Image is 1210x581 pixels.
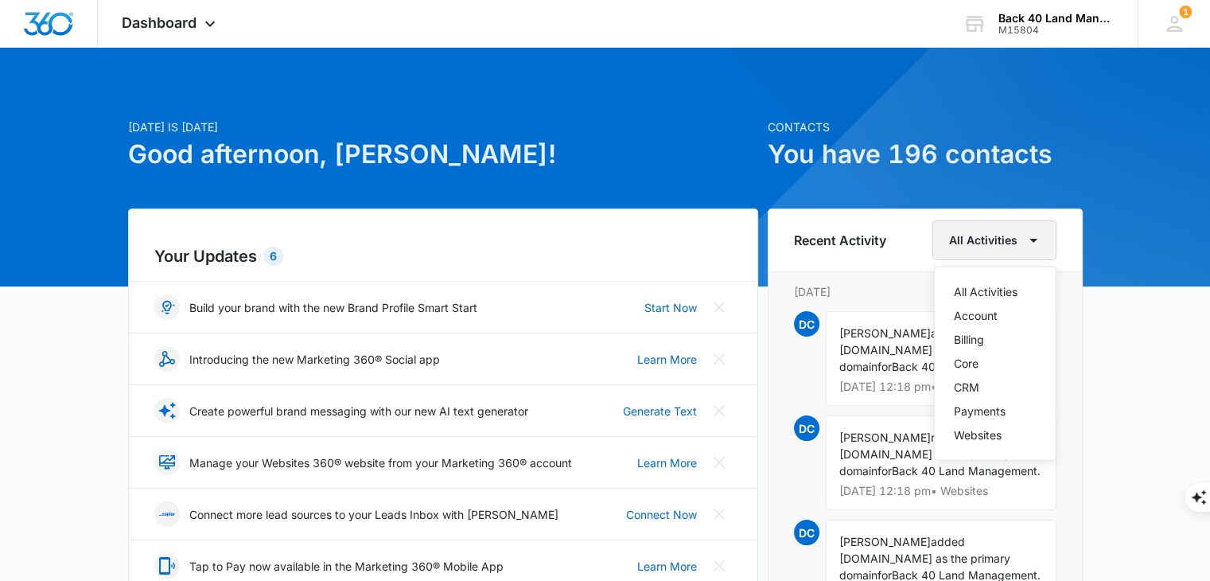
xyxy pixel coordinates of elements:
[768,135,1083,174] h1: You have 196 contacts
[1179,6,1192,18] span: 1
[794,311,819,337] span: DC
[839,326,931,340] span: [PERSON_NAME]
[644,299,697,316] a: Start Now
[128,135,758,174] h1: Good afternoon, [PERSON_NAME]!
[794,283,1056,300] p: [DATE]
[128,119,758,135] p: [DATE] is [DATE]
[794,520,819,545] span: DC
[706,501,732,527] button: Close
[954,287,1017,298] div: All Activities
[935,280,1056,304] button: All Activities
[935,400,1056,423] button: Payments
[954,334,1017,345] div: Billing
[877,464,892,478] span: for
[935,328,1056,352] button: Billing
[637,454,697,471] a: Learn More
[954,430,1017,441] div: Websites
[637,558,697,575] a: Learn More
[892,464,1041,478] span: Back 40 Land Management.
[839,431,1010,478] span: removed [DOMAIN_NAME] as the primary domain
[839,381,1043,392] p: [DATE] 12:18 pm • Websites
[626,506,697,523] a: Connect Now
[954,358,1017,369] div: Core
[839,485,1043,497] p: [DATE] 12:18 pm • Websites
[623,403,697,419] a: Generate Text
[706,294,732,320] button: Close
[189,351,440,368] p: Introducing the new Marketing 360® Social app
[768,119,1083,135] p: Contacts
[998,25,1115,36] div: account id
[794,415,819,441] span: DC
[189,299,477,316] p: Build your brand with the new Brand Profile Smart Start
[954,310,1017,322] div: Account
[263,247,283,266] div: 6
[839,431,931,444] span: [PERSON_NAME]
[932,220,1056,260] button: All Activities
[706,450,732,475] button: Close
[122,14,196,31] span: Dashboard
[892,360,1041,373] span: Back 40 Land Management.
[189,454,572,471] p: Manage your Websites 360® website from your Marketing 360® account
[154,244,732,268] h2: Your Updates
[935,376,1056,400] button: CRM
[839,535,931,548] span: [PERSON_NAME]
[794,231,886,250] h6: Recent Activity
[935,304,1056,328] button: Account
[1179,6,1192,18] div: notifications count
[706,398,732,423] button: Close
[706,346,732,372] button: Close
[877,360,892,373] span: for
[935,423,1056,447] button: Websites
[637,351,697,368] a: Learn More
[954,406,1017,417] div: Payments
[706,553,732,579] button: Close
[189,506,558,523] p: Connect more lead sources to your Leads Inbox with [PERSON_NAME]
[189,403,528,419] p: Create powerful brand messaging with our new AI text generator
[998,12,1115,25] div: account name
[189,558,504,575] p: Tap to Pay now available in the Marketing 360® Mobile App
[954,382,1017,393] div: CRM
[935,352,1056,376] button: Core
[839,326,1010,373] span: added [DOMAIN_NAME] as the primary domain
